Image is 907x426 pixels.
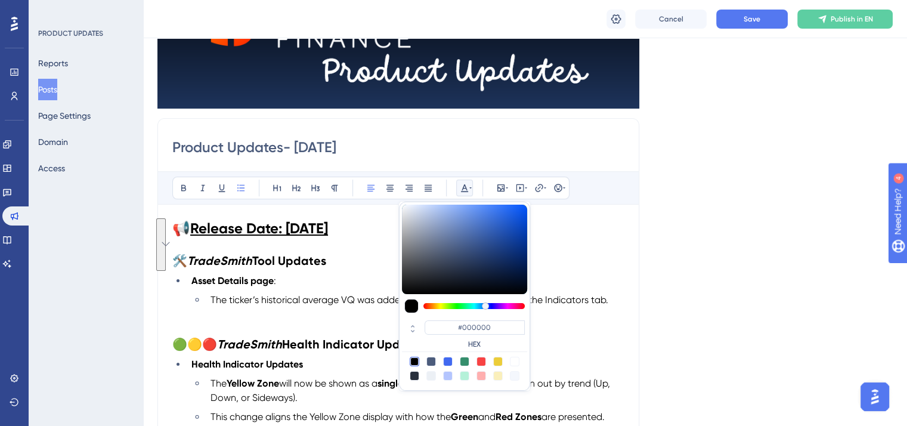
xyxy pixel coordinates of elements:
strong: Tool Updates [252,254,326,268]
input: Post Title [172,138,624,157]
button: Save [716,10,788,29]
button: Publish in EN [797,10,893,29]
span: Cancel [659,14,683,24]
span: : [274,275,276,286]
span: 🛠️ [172,254,187,268]
span: 📢 [172,220,190,237]
button: Posts [38,79,57,100]
iframe: UserGuiding AI Assistant Launcher [857,379,893,415]
span: are presented. [541,411,605,422]
span: The [211,378,227,389]
label: HEX [425,339,525,349]
span: This change aligns the Yellow Zone display with how the [211,411,451,422]
strong: single health pill [377,378,449,389]
span: 🟢🟡🔴 [172,337,217,351]
button: Domain [38,131,68,153]
strong: Yellow Zone [227,378,279,389]
button: Page Settings [38,105,91,126]
strong: TradeSmith [217,337,282,351]
button: Reports [38,53,68,74]
strong: Health Indicator Updates [191,359,303,370]
strong: Asset Details page [191,275,274,286]
strong: Health Indicator Updates [282,337,425,351]
span: The ticker’s historical average VQ was added in the Risk (VQ%) window of the Indicators tab. [211,294,608,305]
strong: Red Zones [496,411,541,422]
strong: TradeSmith [187,254,252,268]
span: will now be shown as a [279,378,377,389]
strong: Green [451,411,478,422]
button: Cancel [635,10,707,29]
strong: Release Date: [DATE] [190,220,328,237]
span: and [478,411,496,422]
span: Need Help? [28,3,75,17]
span: Save [744,14,760,24]
button: Access [38,158,65,179]
span: Publish in EN [831,14,873,24]
div: 4 [83,6,86,16]
div: PRODUCT UPDATES [38,29,103,38]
